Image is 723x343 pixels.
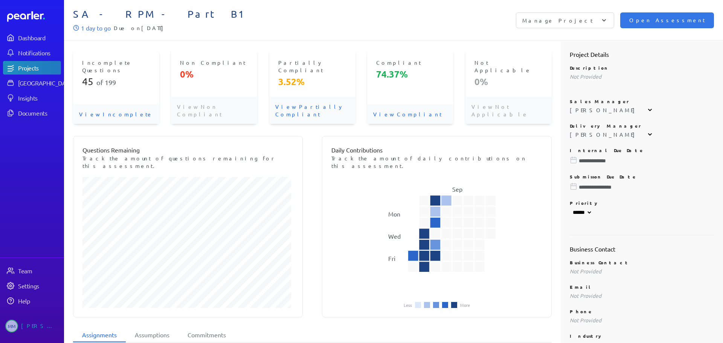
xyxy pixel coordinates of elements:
[73,104,159,124] p: View Incomplete
[465,97,552,124] p: View Not Applicable
[460,303,470,307] li: More
[82,145,293,154] p: Questions Remaining
[21,320,59,332] div: [PERSON_NAME]
[178,328,235,342] li: Commitments
[570,50,714,59] h2: Project Details
[114,23,167,32] span: Due on [DATE]
[331,154,542,169] p: Track the amount of daily contributions on this assessment.
[81,23,111,32] p: 1 day to go
[452,185,462,193] text: Sep
[3,46,61,59] a: Notifications
[105,78,116,86] span: 199
[570,106,639,114] div: [PERSON_NAME]
[180,68,248,80] p: 0%
[18,297,60,305] div: Help
[388,255,395,262] text: Fri
[269,97,355,124] p: View Partially Compliant
[3,91,61,105] a: Insights
[570,268,601,274] span: Not Provided
[570,244,714,253] h2: Business Contact
[5,320,18,332] span: Michelle Manuel
[629,16,705,24] span: Open Assessment
[570,183,714,191] input: Please choose a due date
[18,282,60,290] div: Settings
[73,8,394,20] span: SA - RPM - Part B1
[126,328,178,342] li: Assumptions
[367,104,453,124] p: View Compliant
[18,64,60,72] div: Projects
[570,98,714,104] p: Sales Manager
[3,31,61,44] a: Dashboard
[570,259,714,265] p: Business Contact
[620,12,714,28] button: Open Assessment
[73,328,126,342] li: Assignments
[474,59,543,74] p: Not Applicable
[18,109,60,117] div: Documents
[376,59,444,66] p: Compliant
[180,59,248,66] p: Non Compliant
[18,79,74,87] div: [GEOGRAPHIC_DATA]
[3,61,61,75] a: Projects
[18,267,60,274] div: Team
[404,303,412,307] li: Less
[171,97,257,124] p: View Non Compliant
[82,76,96,87] span: 45
[3,317,61,335] a: MM[PERSON_NAME]
[82,59,150,74] p: Incomplete Questions
[388,210,400,218] text: Mon
[570,317,601,323] span: Not Provided
[278,59,346,74] p: Partially Compliant
[3,106,61,120] a: Documents
[82,76,150,88] p: of
[570,292,601,299] span: Not Provided
[18,34,60,41] div: Dashboard
[570,65,714,71] p: Description
[570,308,714,314] p: Phone
[522,17,593,24] p: Manage Project
[82,154,293,169] p: Track the amount of questions remaining for this assessment.
[3,279,61,293] a: Settings
[3,264,61,277] a: Team
[570,147,714,153] p: Internal Due Date
[474,76,543,88] p: 0%
[570,174,714,180] p: Submisson Due Date
[570,284,714,290] p: Email
[376,68,444,80] p: 74.37%
[7,11,61,22] a: Dashboard
[388,232,400,240] text: Wed
[331,145,542,154] p: Daily Contributions
[18,94,60,102] div: Insights
[570,200,714,206] p: Priority
[570,131,639,138] div: [PERSON_NAME]
[3,76,61,90] a: [GEOGRAPHIC_DATA]
[570,123,714,129] p: Delivery Manager
[570,333,714,339] p: Industry
[18,49,60,56] div: Notifications
[570,73,601,80] span: Not Provided
[3,294,61,308] a: Help
[278,76,346,88] p: 3.52%
[570,157,714,165] input: Please choose a due date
